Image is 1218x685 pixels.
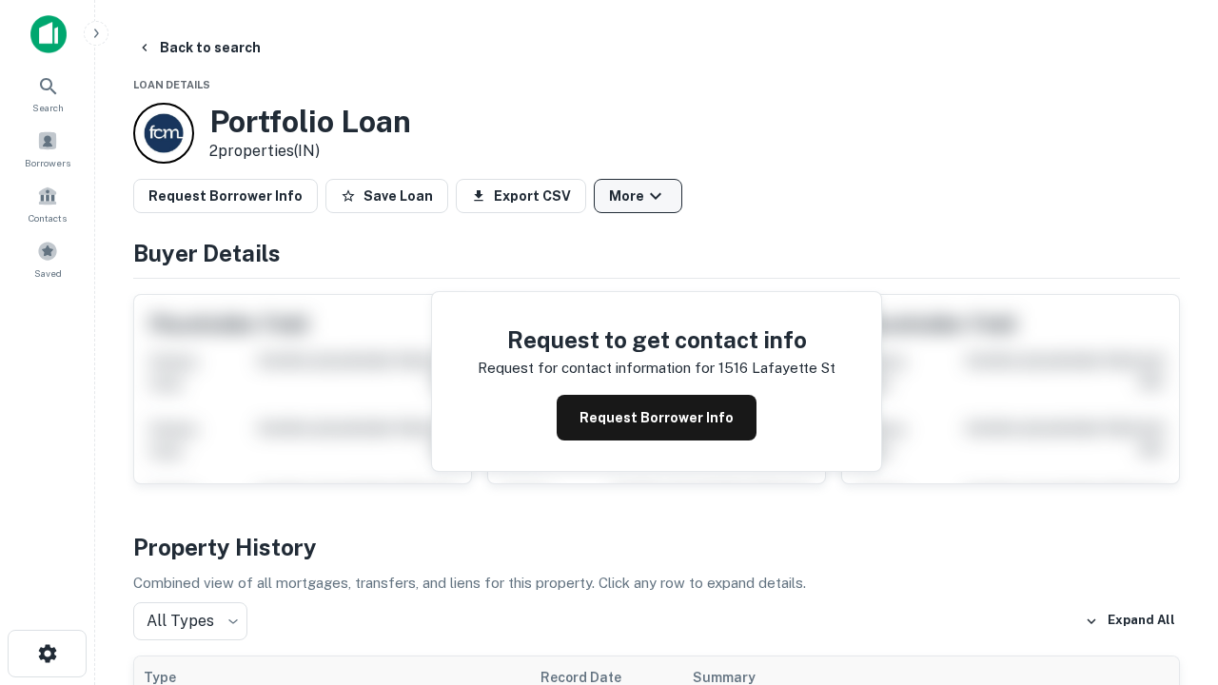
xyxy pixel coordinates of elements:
span: Saved [34,265,62,281]
h4: Request to get contact info [478,323,835,357]
span: Loan Details [133,79,210,90]
p: 2 properties (IN) [209,140,411,163]
a: Borrowers [6,123,89,174]
button: Request Borrower Info [557,395,756,440]
button: Expand All [1080,607,1180,636]
iframe: Chat Widget [1123,472,1218,563]
p: Request for contact information for [478,357,715,380]
button: Request Borrower Info [133,179,318,213]
button: Back to search [129,30,268,65]
p: Combined view of all mortgages, transfers, and liens for this property. Click any row to expand d... [133,572,1180,595]
button: Export CSV [456,179,586,213]
h4: Property History [133,530,1180,564]
button: Save Loan [325,179,448,213]
div: All Types [133,602,247,640]
a: Saved [6,233,89,284]
h4: Buyer Details [133,236,1180,270]
span: Contacts [29,210,67,225]
span: Search [32,100,64,115]
p: 1516 lafayette st [718,357,835,380]
a: Contacts [6,178,89,229]
img: capitalize-icon.png [30,15,67,53]
h3: Portfolio Loan [209,104,411,140]
button: More [594,179,682,213]
a: Search [6,68,89,119]
span: Borrowers [25,155,70,170]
